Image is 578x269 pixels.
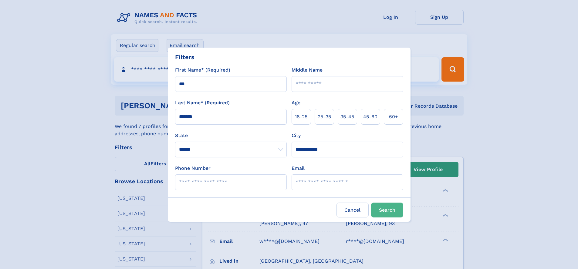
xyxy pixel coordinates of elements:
[340,113,354,120] span: 35‑45
[175,165,211,172] label: Phone Number
[175,66,230,74] label: First Name* (Required)
[295,113,307,120] span: 18‑25
[292,165,305,172] label: Email
[371,203,403,217] button: Search
[292,99,300,106] label: Age
[292,66,323,74] label: Middle Name
[292,132,301,139] label: City
[389,113,398,120] span: 60+
[175,52,194,62] div: Filters
[363,113,377,120] span: 45‑60
[336,203,369,217] label: Cancel
[318,113,331,120] span: 25‑35
[175,132,287,139] label: State
[175,99,230,106] label: Last Name* (Required)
